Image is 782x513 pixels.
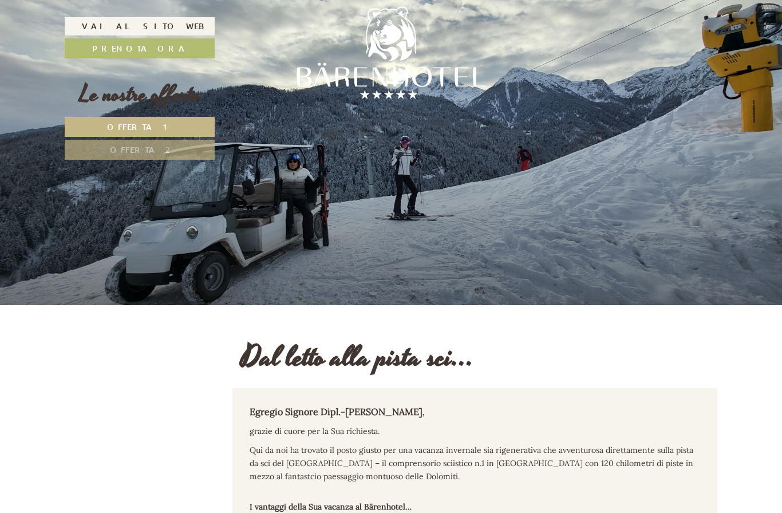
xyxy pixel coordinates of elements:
[241,342,474,374] h1: Dal letto alla pista sci...
[110,144,170,155] span: Offerta 2
[250,445,693,482] span: Qui da noi ha trovato il posto giusto per una vacanza invernale sia rigenerativa che avventurosa ...
[422,407,424,417] em: ,
[250,406,424,417] strong: Egregio Signore Dipl.-[PERSON_NAME]
[65,78,215,111] div: Le nostre offerte
[250,502,412,512] strong: I vantaggi della Sua vacanza al Bärenhotel…
[250,426,380,436] span: grazie di cuore per la Sua richiesta.
[65,38,215,58] a: Prenota ora
[65,17,215,35] a: Vai al sito web
[107,121,173,132] span: Offerta 1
